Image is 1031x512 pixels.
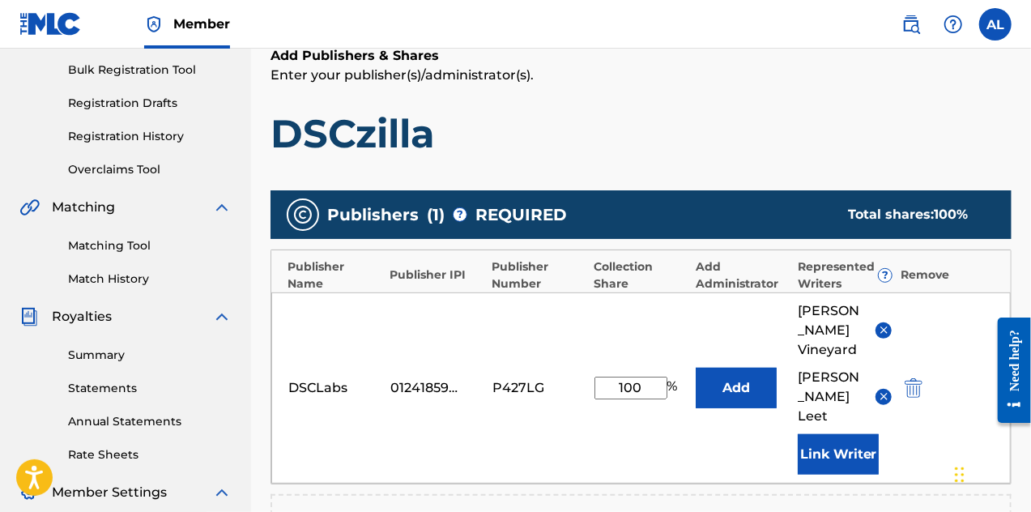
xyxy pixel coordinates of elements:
[905,378,922,398] img: 12a2ab48e56ec057fbd8.svg
[288,258,381,292] div: Publisher Name
[390,267,484,284] div: Publisher IPI
[68,95,232,112] a: Registration Drafts
[878,324,890,336] img: remove-from-list-button
[901,267,995,284] div: Remove
[68,380,232,397] a: Statements
[212,483,232,502] img: expand
[937,8,969,41] div: Help
[293,205,313,224] img: publishers
[68,413,232,430] a: Annual Statements
[144,15,164,34] img: Top Rightsholder
[271,46,1012,66] h6: Add Publishers & Shares
[68,271,232,288] a: Match History
[52,307,112,326] span: Royalties
[901,15,921,34] img: search
[594,258,688,292] div: Collection Share
[19,198,40,217] img: Matching
[955,450,965,499] div: Drag
[68,347,232,364] a: Summary
[52,198,115,217] span: Matching
[849,205,979,224] div: Total shares:
[212,307,232,326] img: expand
[492,258,586,292] div: Publisher Number
[19,483,39,502] img: Member Settings
[68,237,232,254] a: Matching Tool
[271,66,1012,85] p: Enter your publisher(s)/administrator(s).
[950,434,1031,512] iframe: Chat Widget
[798,301,863,360] span: [PERSON_NAME] Vineyard
[19,12,82,36] img: MLC Logo
[68,161,232,178] a: Overclaims Tool
[271,109,1012,158] h1: DSCzilla
[935,207,969,222] span: 100 %
[454,208,467,221] span: ?
[697,258,790,292] div: Add Administrator
[52,483,167,502] span: Member Settings
[944,15,963,34] img: help
[212,198,232,217] img: expand
[173,15,230,33] span: Member
[475,203,567,227] span: REQUIRED
[68,446,232,463] a: Rate Sheets
[879,269,892,282] span: ?
[799,258,893,292] div: Represented Writers
[327,203,419,227] span: Publishers
[895,8,927,41] a: Public Search
[667,377,682,399] span: %
[68,62,232,79] a: Bulk Registration Tool
[68,128,232,145] a: Registration History
[19,307,39,326] img: Royalties
[878,390,890,403] img: remove-from-list-button
[798,368,863,426] span: [PERSON_NAME] Leet
[979,8,1012,41] div: User Menu
[696,368,777,408] button: Add
[427,203,445,227] span: ( 1 )
[986,305,1031,435] iframe: Resource Center
[798,434,879,475] button: Link Writer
